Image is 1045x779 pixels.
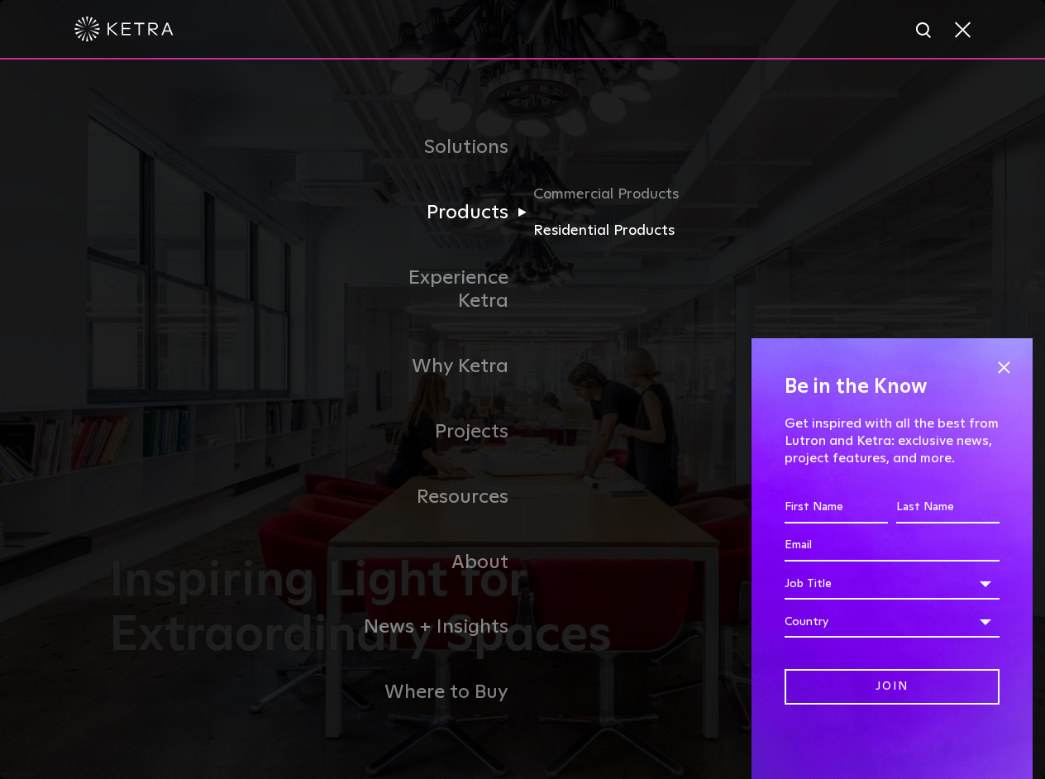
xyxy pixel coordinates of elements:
a: Resources [353,465,522,530]
div: Country [785,606,1000,638]
p: Get inspired with all the best from Lutron and Ketra: exclusive news, project features, and more. [785,415,1000,466]
a: Projects [353,399,522,465]
a: Solutions [353,115,522,180]
h4: Be in the Know [785,371,1000,403]
a: Commercial Products [533,183,692,219]
a: Products [353,180,522,246]
input: Email [785,530,1000,562]
a: Where to Buy [353,660,522,725]
input: First Name [785,492,888,523]
img: ketra-logo-2019-white [74,17,174,41]
a: News + Insights [353,595,522,660]
a: Residential Products [533,219,692,243]
input: Join [785,669,1000,705]
img: search icon [914,21,935,41]
input: Last Name [896,492,1000,523]
div: Navigation Menu [353,115,692,725]
a: Why Ketra [353,334,522,399]
div: Job Title [785,568,1000,600]
a: Experience Ketra [353,246,522,335]
a: About [353,530,522,595]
